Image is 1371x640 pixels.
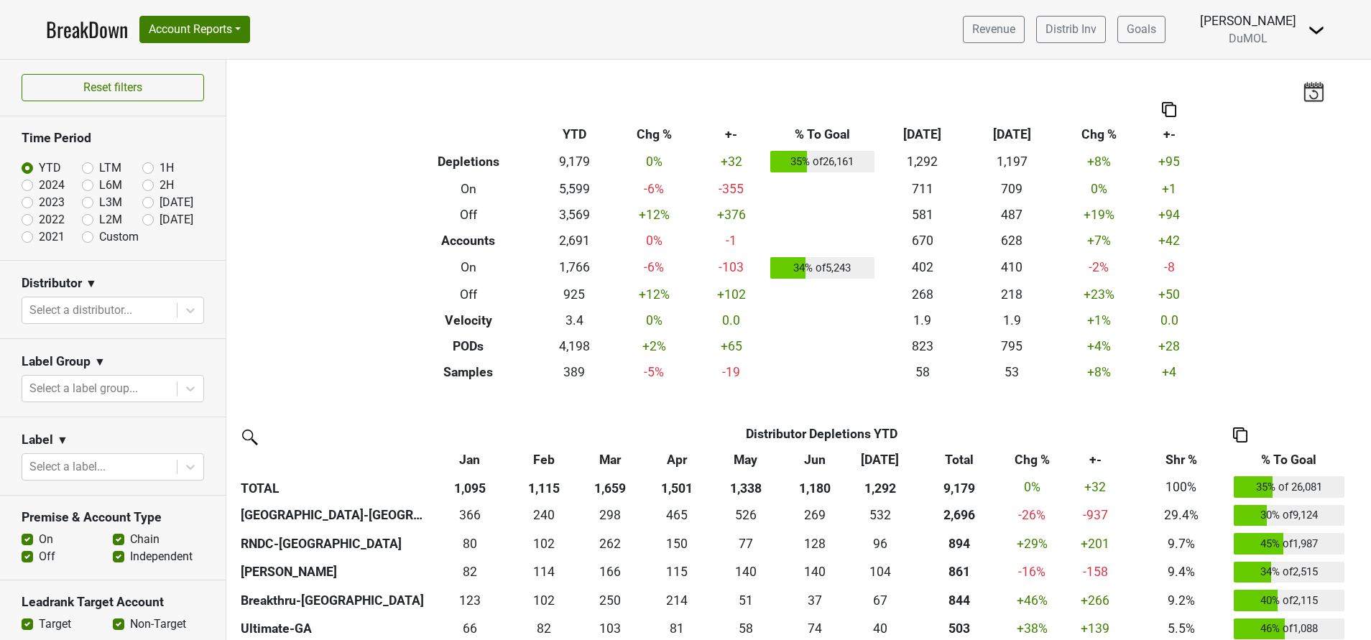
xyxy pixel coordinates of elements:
[696,282,767,307] td: +102
[612,333,696,359] td: +2 %
[1006,529,1059,558] td: +29 %
[709,586,782,615] td: 51.335
[94,353,106,371] span: ▼
[22,432,53,447] h3: Label
[432,534,507,553] div: 80
[877,359,967,385] td: 58
[1132,447,1230,473] th: Shr %: activate to sort column ascending
[709,529,782,558] td: 76.666
[1141,282,1198,307] td: +50
[644,501,709,530] td: 465.334
[612,228,696,254] td: 0 %
[576,447,644,473] th: Mar: activate to sort column ascending
[644,558,709,587] td: 114.666
[612,121,696,147] th: Chg %
[612,307,696,333] td: 0 %
[967,228,1057,254] td: 628
[877,254,967,282] td: 402
[967,333,1057,359] td: 795
[237,501,429,530] th: [GEOGRAPHIC_DATA]-[GEOGRAPHIC_DATA]
[400,228,537,254] th: Accounts
[713,534,778,553] div: 77
[1132,586,1230,615] td: 9.2%
[537,282,612,307] td: 925
[1132,529,1230,558] td: 9.7%
[22,131,204,146] h3: Time Period
[1062,534,1129,553] div: +201
[429,473,512,501] th: 1,095
[916,506,1002,524] div: 2,696
[511,586,576,615] td: 102.491
[913,558,1005,587] th: 861.169
[647,591,706,610] div: 214
[916,619,1002,638] div: 503
[696,254,767,282] td: -103
[39,531,53,548] label: On
[1084,480,1106,494] span: +32
[785,534,844,553] div: 128
[537,121,612,147] th: YTD
[1062,619,1129,638] div: +139
[913,586,1005,615] th: 844.346
[39,211,65,228] label: 2022
[644,529,709,558] td: 150.167
[847,447,913,473] th: Jul: activate to sort column ascending
[709,558,782,587] td: 140.333
[696,176,767,202] td: -355
[967,147,1057,176] td: 1,197
[429,501,512,530] td: 365.7
[696,228,767,254] td: -1
[537,307,612,333] td: 3.4
[576,473,644,501] th: 1,659
[511,558,576,587] td: 114.167
[86,275,97,292] span: ▼
[432,619,507,638] div: 66
[237,558,429,587] th: [PERSON_NAME]
[537,228,612,254] td: 2,691
[713,591,778,610] div: 51
[576,586,644,615] td: 250.334
[130,616,186,633] label: Non-Target
[851,534,909,553] div: 96
[1057,228,1141,254] td: +7 %
[644,586,709,615] td: 214.336
[782,558,847,587] td: 139.834
[782,529,847,558] td: 127.504
[1057,333,1141,359] td: +4 %
[1308,22,1325,39] img: Dropdown Menu
[576,529,644,558] td: 261.5
[237,425,260,447] img: filter
[237,473,429,501] th: TOTAL
[1057,121,1141,147] th: Chg %
[782,473,847,501] th: 1,180
[1229,32,1268,45] span: DuMOL
[967,254,1057,282] td: 410
[22,595,204,610] h3: Leadrank Target Account
[400,254,537,282] th: On
[916,534,1002,553] div: 894
[916,591,1002,610] div: 844
[1036,16,1106,43] a: Distrib Inv
[1141,147,1198,176] td: +95
[1141,228,1198,254] td: +42
[580,591,641,610] div: 250
[511,447,576,473] th: Feb: activate to sort column ascending
[785,506,844,524] div: 269
[1141,333,1198,359] td: +28
[160,211,193,228] label: [DATE]
[913,473,1005,501] th: 9,179
[647,619,706,638] div: 81
[1132,501,1230,530] td: 29.4%
[851,562,909,581] div: 104
[967,176,1057,202] td: 709
[877,147,967,176] td: 1,292
[913,529,1005,558] th: 894.470
[847,501,913,530] td: 532.336
[130,548,193,565] label: Independent
[782,447,847,473] th: Jun: activate to sort column ascending
[537,333,612,359] td: 4,198
[696,121,767,147] th: +-
[57,432,68,449] span: ▼
[537,254,612,282] td: 1,766
[1057,307,1141,333] td: +1 %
